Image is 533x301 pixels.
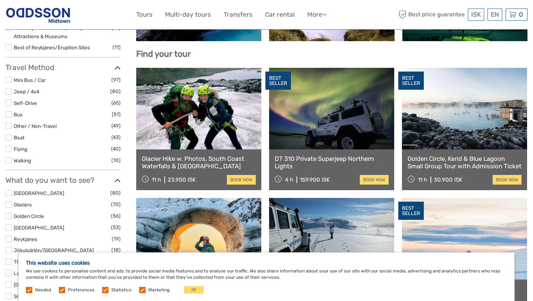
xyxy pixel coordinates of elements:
label: Statistics [111,287,131,293]
a: Self-Drive [14,100,37,106]
span: (40) [111,145,121,153]
a: Best of [GEOGRAPHIC_DATA] - Attractions & Museums [14,25,86,39]
a: Thingvellir [14,259,37,265]
a: Landmannalaugar [14,270,55,276]
a: Snæfellsnes [14,293,42,299]
img: Reykjavik Residence [6,6,71,24]
a: Bus [14,112,23,118]
span: 11 h [418,176,427,183]
a: Jeep / 4x4 [14,89,39,95]
div: BEST SELLER [265,72,291,90]
span: (80) [110,189,121,197]
span: (56) [111,212,121,220]
span: (65) [111,99,121,107]
a: Golden Circle [14,213,44,219]
a: Best of Reykjanes/Eruption Sites [14,44,90,50]
div: 23.900 ISK [168,176,196,183]
span: (53) [111,223,121,232]
div: 30.900 ISK [434,176,462,183]
a: [GEOGRAPHIC_DATA] [14,225,64,231]
span: (49) [111,122,121,130]
a: Jökulsárlón/[GEOGRAPHIC_DATA] [14,247,94,253]
span: 4 h [285,176,293,183]
span: (51) [112,110,121,119]
span: (80) [110,87,121,96]
button: OK [184,286,204,294]
div: BEST SELLER [398,72,424,90]
a: book now [493,175,522,185]
div: EN [487,9,502,21]
h3: What do you want to see? [6,176,121,185]
span: (11) [113,43,121,52]
span: (18) [111,246,121,254]
a: Transfers [224,9,252,20]
a: [GEOGRAPHIC_DATA] [14,190,64,196]
a: book now [227,175,256,185]
a: Glaciers [14,202,32,208]
div: We use cookies to personalise content and ads, to provide social media features and to analyse ou... [19,252,514,301]
a: book now [360,175,389,185]
a: Tours [136,9,152,20]
a: Boat [14,135,24,140]
label: Preferences [68,287,94,293]
a: Golden Circle, Kerid & Blue Lagoon Small Group Tour with Admission Ticket [408,155,522,170]
a: DT 310 Private Superjeep Northern Lights [275,155,389,170]
label: Marketing [148,287,170,293]
a: Car rental [265,9,295,20]
a: Walking [14,158,31,163]
h5: This website uses cookies [26,260,507,266]
span: (19) [112,235,121,243]
a: [GEOGRAPHIC_DATA] [14,282,64,288]
a: Reykjanes [14,236,37,242]
span: 11 h [152,176,161,183]
label: Needed [35,287,51,293]
span: (97) [111,76,121,84]
span: ISK [471,11,481,18]
span: Best price guarantee [397,9,466,21]
a: Other / Non-Travel [14,123,57,129]
a: Mini Bus / Car [14,77,46,83]
a: Flying [14,146,27,152]
div: BEST SELLER [398,202,424,220]
span: (70) [111,200,121,209]
a: Multi-day tours [165,9,211,20]
a: More [307,9,326,20]
div: 159.900 ISK [300,176,330,183]
span: (43) [111,133,121,142]
b: Find your tour [136,49,191,59]
span: 0 [518,11,524,18]
span: (10) [111,156,121,165]
a: Glacier Hike w. Photos, South Coast Waterfalls & [GEOGRAPHIC_DATA] [142,155,256,170]
h3: Travel Method [6,63,121,72]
